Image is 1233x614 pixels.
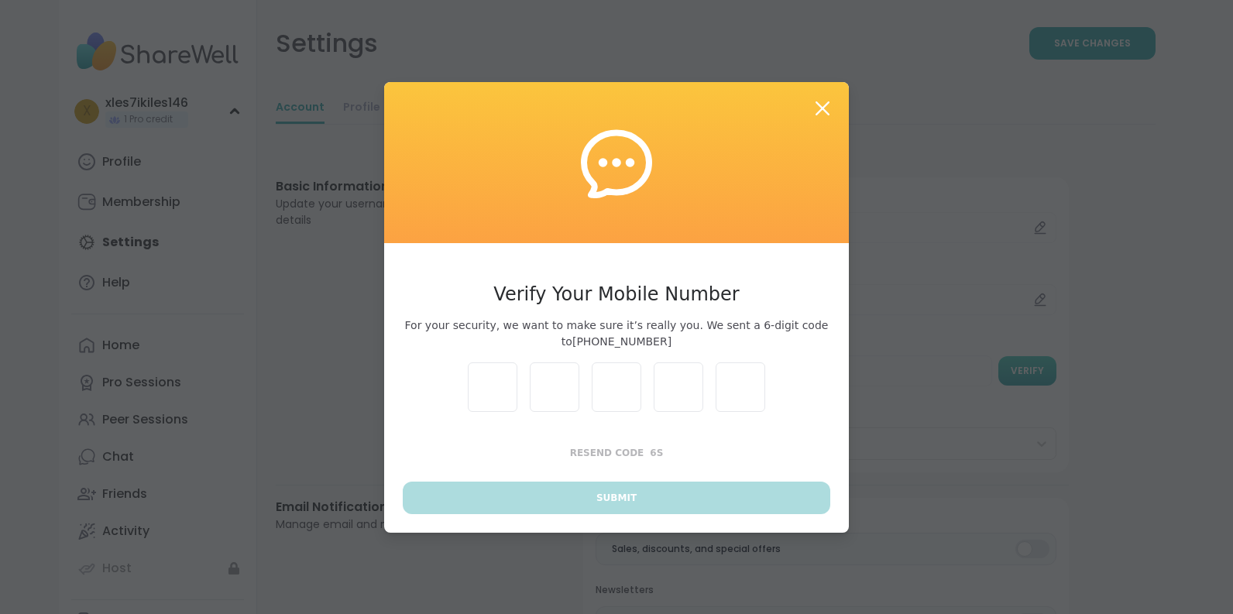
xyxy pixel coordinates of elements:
span: Submit [596,491,637,505]
h3: Verify Your Mobile Number [403,280,830,308]
span: Resend Code [570,448,644,458]
span: For your security, we want to make sure it’s really you. We sent a 6-digit code to [PHONE_NUMBER] [403,317,830,350]
span: 6 s [650,448,663,458]
button: Submit [403,482,830,514]
button: Resend Code6s [403,437,830,469]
